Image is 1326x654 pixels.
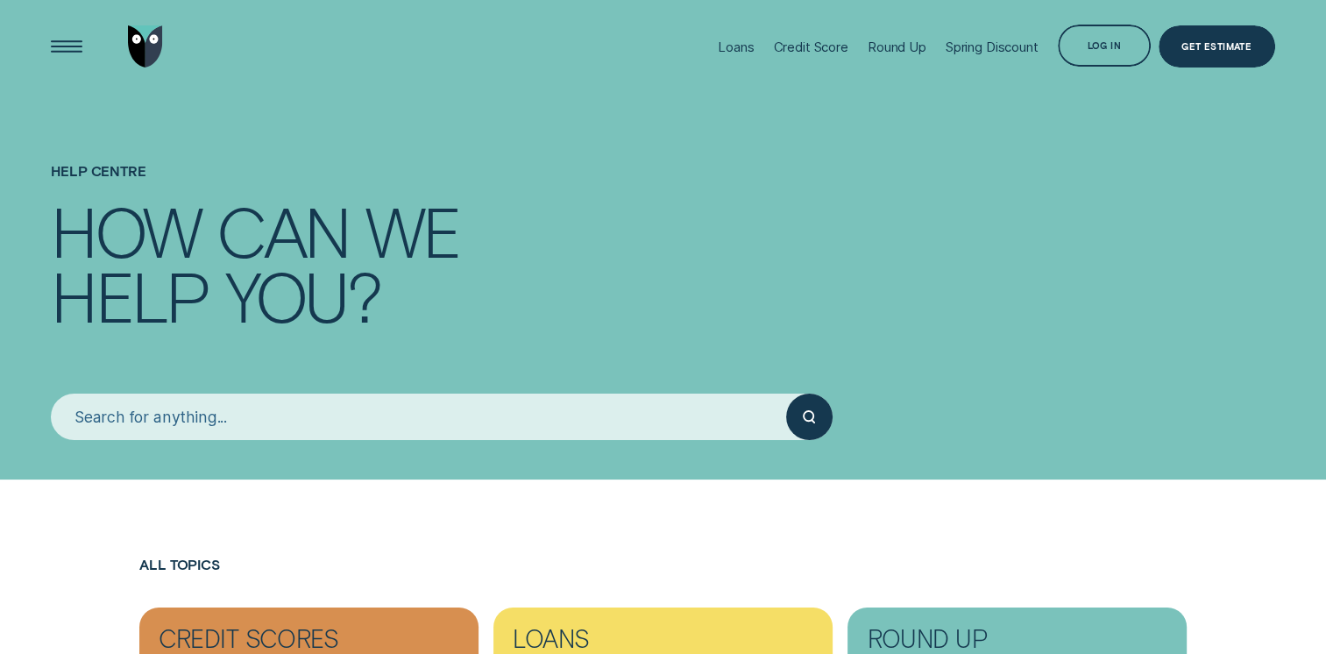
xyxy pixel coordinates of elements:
[365,198,460,263] div: we
[51,198,200,263] div: How
[51,93,1274,198] h1: Help Centre
[128,25,163,68] img: Wisr
[139,557,1186,608] h2: All Topics
[216,198,349,263] div: can
[1159,25,1275,68] a: Get Estimate
[51,263,209,328] div: help
[51,394,785,440] input: Search for anything...
[868,39,926,55] div: Round Up
[1058,25,1151,67] button: Log in
[786,394,833,440] button: Submit your search query.
[946,39,1039,55] div: Spring Discount
[224,263,380,328] div: you?
[774,39,848,55] div: Credit Score
[46,25,88,68] button: Open Menu
[718,39,754,55] div: Loans
[51,198,1274,394] h4: How can we help you?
